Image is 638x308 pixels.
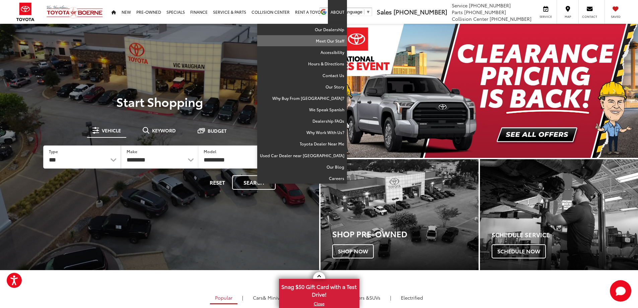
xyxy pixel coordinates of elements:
a: Our Dealership [257,24,347,35]
a: Why Work With Us? [257,127,347,138]
span: Parts [452,9,463,15]
span: [PHONE_NUMBER] [469,2,511,9]
span: Snag $50 Gift Card with a Test Drive! [280,280,359,300]
span: Vehicle [102,128,121,133]
span: Service [452,2,468,9]
span: Collision Center [452,15,488,22]
a: Schedule Service Schedule Now [480,159,638,270]
span: Contact [582,14,597,19]
button: Search [232,175,276,190]
img: Vic Vaughan Toyota of Boerne [46,5,103,19]
a: Dealership FAQs [257,115,347,127]
a: Contact Us [257,70,347,81]
a: Select Language​ [329,9,370,14]
h3: Shop Pre-Owned [332,229,479,238]
a: We Speak Spanish [257,104,347,115]
a: Our Story [257,81,347,93]
a: Our Blog [257,161,347,173]
a: Hours & Directions [257,58,347,69]
a: SUVs [335,292,385,303]
a: Meet Our Staff [257,35,347,47]
button: Click to view next picture. [590,37,638,144]
span: [PHONE_NUMBER] [464,9,506,15]
a: Electrified [396,292,428,303]
span: Saved [608,14,623,19]
div: Toyota [321,159,479,270]
span: Map [560,14,575,19]
a: Toyota Dealer Near Me [257,138,347,149]
span: Shop Now [332,244,374,258]
div: Toyota [480,159,638,270]
a: Cars [248,292,290,303]
span: Select Language [329,9,362,14]
span: Schedule Now [492,244,546,258]
span: & Minivan [263,294,285,301]
a: Why Buy From [GEOGRAPHIC_DATA]? [257,93,347,104]
span: [PHONE_NUMBER] [394,7,447,16]
span: Sales [377,7,392,16]
span: ▼ [366,9,370,14]
a: Accessibility: Opens in a new tab [257,47,347,58]
button: Reset [204,175,231,190]
h4: Schedule Service [492,232,638,238]
a: Popular [210,292,237,304]
button: Toggle Chat Window [610,280,631,302]
li: | [240,294,245,301]
label: Make [127,148,137,154]
label: Model [204,148,216,154]
span: Service [538,14,553,19]
a: Careers [257,173,347,184]
li: | [388,294,393,301]
svg: Start Chat [610,280,631,302]
a: Shop Pre-Owned Shop Now [321,159,479,270]
a: Used Car Dealer near [GEOGRAPHIC_DATA] [257,150,347,161]
span: Budget [208,128,227,133]
p: Start Shopping [28,95,291,108]
label: Type [49,148,58,154]
span: Keyword [152,128,176,133]
span: [PHONE_NUMBER] [490,15,531,22]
